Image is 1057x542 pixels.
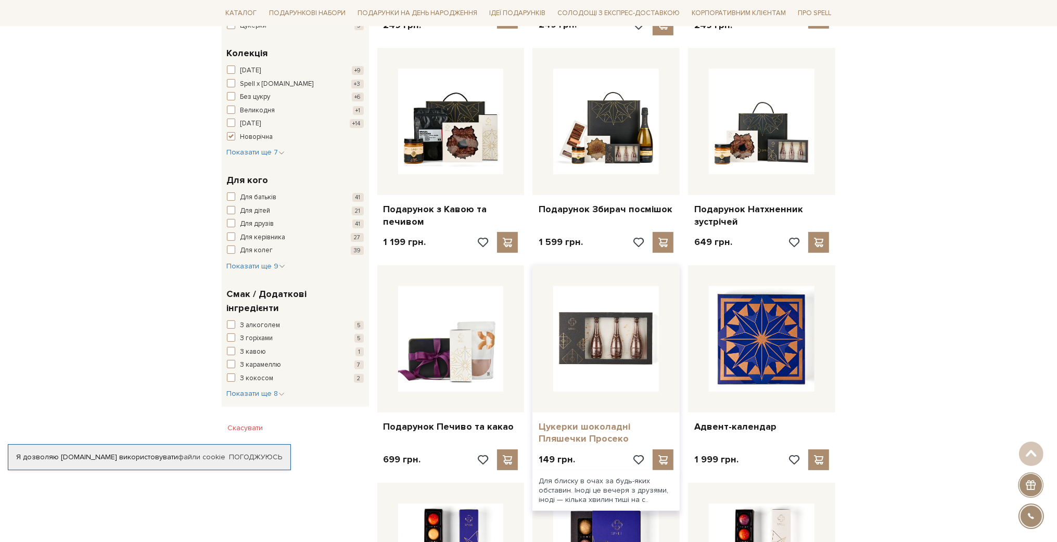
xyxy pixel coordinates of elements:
[240,192,277,203] span: Для батьків
[384,236,426,248] p: 1 199 грн.
[355,347,364,356] span: 1
[227,219,364,229] button: Для друзів 41
[384,203,518,228] a: Подарунок з Кавою та печивом
[240,347,266,357] span: З кавою
[227,46,268,60] span: Колекція
[694,203,829,228] a: Подарунок Натхненник зустрічей
[351,80,364,88] span: +3
[384,454,421,466] p: 699 грн.
[265,5,350,21] a: Подарункові набори
[227,192,364,203] button: Для батьків 41
[350,119,364,128] span: +14
[240,360,282,370] span: З карамеллю
[227,106,364,116] button: Великодня +1
[227,389,285,399] button: Показати ще 8
[352,93,364,101] span: +6
[539,421,673,445] a: Цукерки шоколадні Пляшечки Просеко
[222,5,261,21] a: Каталог
[227,261,285,272] button: Показати ще 9
[227,373,364,384] button: З кокосом 2
[227,119,364,129] button: [DATE] +14
[240,233,286,243] span: Для керівника
[354,21,364,30] span: 9
[227,206,364,216] button: Для дітей 21
[240,206,271,216] span: Для дітей
[539,454,575,466] p: 149 грн.
[794,5,835,21] a: Про Spell
[694,421,829,433] a: Адвент-календар
[227,287,361,315] span: Смак / Додаткові інгредієнти
[352,220,364,228] span: 41
[227,92,364,102] button: Без цукру +6
[240,119,261,129] span: [DATE]
[354,321,364,330] span: 5
[553,4,684,22] a: Солодощі з експрес-доставкою
[354,334,364,343] span: 5
[227,347,364,357] button: З кавою 1
[354,360,364,369] span: 7
[8,453,290,462] div: Я дозволяю [DOMAIN_NAME] використовувати
[227,320,364,331] button: З алкоголем 5
[351,246,364,255] span: 39
[227,132,364,143] button: Новорічна
[694,454,738,466] p: 1 999 грн.
[532,470,680,511] div: Для блиску в очах за будь-яких обставин. Іноді це вечеря з друзями, іноді — кілька хвилин тиші на...
[539,236,583,248] p: 1 599 грн.
[227,79,364,89] button: Spell x [DOMAIN_NAME] +3
[227,360,364,370] button: З карамеллю 7
[240,373,274,384] span: З кокосом
[354,374,364,383] span: 2
[352,193,364,202] span: 41
[240,106,275,116] span: Великодня
[227,147,285,158] button: Показати ще 7
[694,236,732,248] p: 649 грн.
[352,207,364,215] span: 21
[539,203,673,215] a: Подарунок Збирач посмішок
[227,333,364,344] button: З горіхами 5
[227,262,285,270] span: Показати ще 9
[352,66,364,75] span: +9
[229,453,282,462] a: Погоджуюсь
[485,5,550,21] a: Ідеї подарунків
[353,106,364,115] span: +1
[178,453,225,461] a: файли cookie
[227,148,285,157] span: Показати ще 7
[227,246,364,256] button: Для колег 39
[240,320,281,331] span: З алкоголем
[227,233,364,243] button: Для керівника 27
[227,389,285,398] span: Показати ще 8
[240,219,274,229] span: Для друзів
[240,333,273,344] span: З горіхами
[240,79,314,89] span: Spell x [DOMAIN_NAME]
[687,5,790,21] a: Корпоративним клієнтам
[240,246,273,256] span: Для колег
[384,421,518,433] a: Подарунок Печиво та какао
[353,5,481,21] a: Подарунки на День народження
[222,420,270,436] button: Скасувати
[227,173,269,187] span: Для кого
[240,66,261,76] span: [DATE]
[227,66,364,76] button: [DATE] +9
[240,132,273,143] span: Новорічна
[240,92,271,102] span: Без цукру
[351,233,364,242] span: 27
